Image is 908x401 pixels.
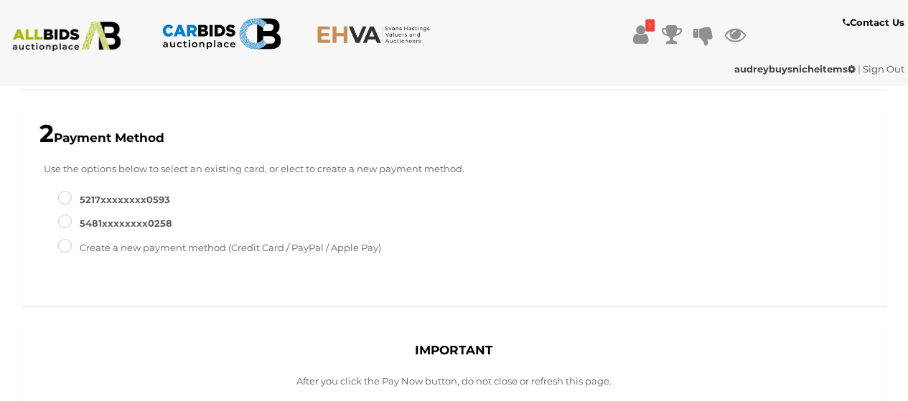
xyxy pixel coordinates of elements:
[58,215,172,232] label: 5481XXXXXXXX0258
[863,63,904,75] a: Sign Out
[258,373,651,390] p: After you click the Pay Now button, do not close or refresh this page.
[39,131,164,145] b: Payment Method
[843,16,904,28] b: Contact Us
[317,25,436,44] img: EHVA.com.au
[843,14,908,31] a: Contact Us
[858,63,861,75] span: |
[58,192,170,208] label: 5217XXXXXXXX0593
[629,22,651,47] a: !
[734,63,856,75] strong: audreybuysnicheitems
[58,240,381,256] label: Create a new payment method (Credit Card / PayPal / Apple Pay)
[734,63,858,75] a: audreybuysnicheitems
[415,343,493,357] b: IMPORTANT
[29,161,879,177] p: Use the options below to select an existing card, or elect to create a new payment method.
[39,118,54,148] span: 2
[162,14,281,53] img: CARBIDS.com.au
[645,19,655,32] i: !
[6,22,126,52] img: ALLBIDS.com.au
